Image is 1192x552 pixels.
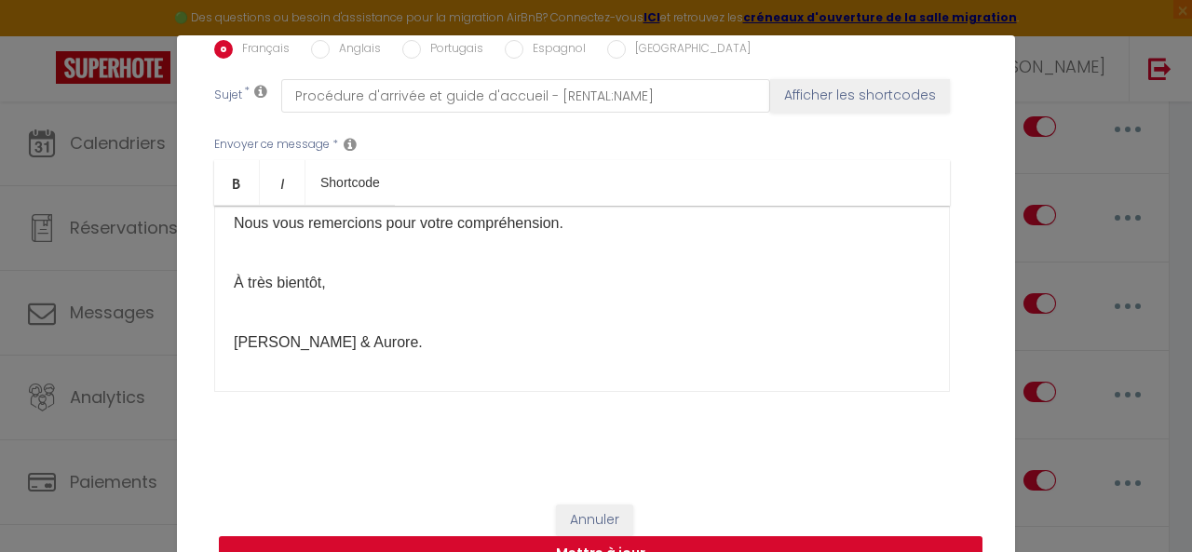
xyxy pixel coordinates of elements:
label: Sujet [214,87,242,106]
label: Anglais [330,40,381,61]
span: [PERSON_NAME] & Aurore [234,334,418,350]
i: Subject [254,84,267,99]
label: Portugais [421,40,483,61]
p: ​. [234,309,930,354]
i: Message [344,137,357,152]
button: Ouvrir le widget de chat LiveChat [15,7,71,63]
label: Envoyer ce message [214,136,330,154]
a: Shortcode [305,160,395,205]
a: Italic [260,160,305,205]
a: Bold [214,160,260,205]
p: Nous vous remercions pour votre compréhension. ​ [234,212,930,257]
label: [GEOGRAPHIC_DATA] [626,40,751,61]
button: Annuler [556,505,633,536]
span: À très bientôt, [234,275,326,290]
label: Français [233,40,290,61]
button: Afficher les shortcodes [770,79,950,113]
label: Espagnol [523,40,586,61]
iframe: Chat [1113,468,1178,538]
